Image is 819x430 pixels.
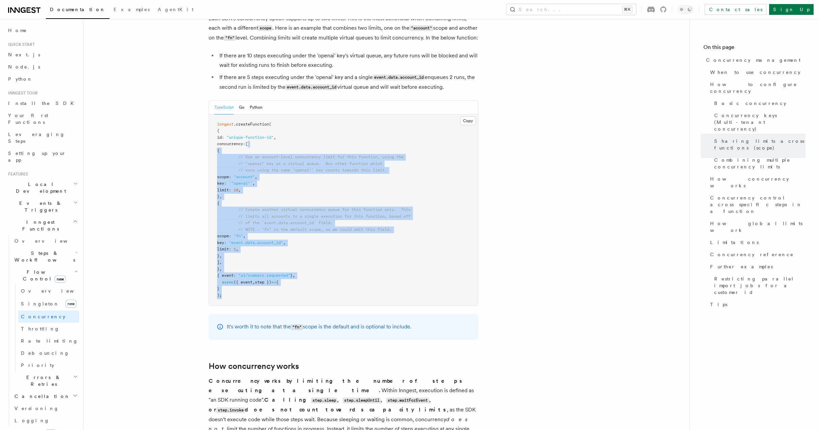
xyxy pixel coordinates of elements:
a: AgentKit [154,2,198,18]
a: How to configure concurrency [707,78,806,97]
span: : [234,273,236,278]
a: How concurrency works [707,173,806,192]
span: , [219,253,222,258]
span: How to configure concurrency [710,81,806,95]
span: Overview [14,238,84,244]
span: 1 [234,247,236,251]
span: { [217,148,219,153]
span: Versioning [14,406,59,411]
span: => [271,280,276,285]
code: step.sleepUntil [343,398,381,403]
span: limit [217,188,229,192]
span: id [217,135,222,140]
span: Sharing limits across functions (scope) [714,138,806,151]
a: Install the SDK [5,97,79,109]
span: limit [217,247,229,251]
a: How global limits work [707,217,806,236]
span: Combining multiple concurrency limits [714,157,806,170]
a: Overview [18,285,79,297]
span: , [283,240,285,245]
span: ] [217,260,219,265]
span: Concurrency [21,314,65,319]
span: : [229,234,231,238]
a: Concurrency control across specific steps in a function [707,192,806,217]
code: "fn" [224,35,236,41]
a: Debouncing [18,347,79,359]
a: Concurrency keys (Multi-tenant concurrency) [711,109,806,135]
span: scope [217,174,229,179]
span: : [222,135,224,140]
a: Concurrency [18,311,79,323]
span: Setting up your app [8,151,66,163]
span: : [224,181,226,186]
a: Examples [110,2,154,18]
span: Further examples [710,263,773,270]
span: `"openai"` [229,181,252,186]
span: Events & Triggers [5,200,73,213]
span: Concurrency control across specific steps in a function [710,194,806,215]
span: Overview [21,288,90,294]
span: , [219,260,222,265]
button: Copy [460,116,476,125]
span: step }) [255,280,271,285]
a: Throttling [18,323,79,335]
span: // NOTE - "fn" is the default scope, so we could omit this field. [238,227,392,232]
span: { [276,280,278,285]
button: Flow Controlnew [12,266,79,285]
code: "account" [409,25,433,31]
a: Sign Up [769,4,814,15]
span: Steps & Workflows [12,250,75,263]
a: When to use concurrency [707,66,806,78]
code: step.invoke [216,407,245,413]
span: "event.data.account_id" [229,240,283,245]
button: Errors & Retries [12,371,79,390]
span: inngest [217,122,234,127]
span: { [217,201,219,206]
a: Priority [18,359,79,371]
span: Tips [710,301,727,308]
a: Your first Functions [5,109,79,128]
span: } [290,273,293,278]
span: // limits all accounts to a single execution for this function, based off [238,214,411,219]
span: } [217,194,219,199]
kbd: ⌘K [623,6,632,13]
button: TypeScript [214,101,234,114]
span: AgentKit [158,7,193,12]
span: Concurrency management [706,57,800,63]
span: : [229,247,231,251]
span: // runs using the same "openai"` key counts towards this limit. [238,168,387,172]
button: Cancellation [12,390,79,402]
span: } [217,253,219,258]
span: // Create another virtual concurrency queue for this function only. This [238,207,411,212]
a: Concurrency management [703,54,806,66]
button: Python [250,101,263,114]
a: Combining multiple concurrency limits [711,154,806,173]
span: , [274,135,276,140]
span: } [217,267,219,271]
a: Python [5,73,79,85]
span: "unique-function-id" [226,135,274,140]
span: , [293,273,295,278]
a: Sharing limits across functions (scope) [711,135,806,154]
button: Local Development [5,178,79,197]
span: concurrency [217,141,243,146]
span: Inngest Functions [5,219,73,232]
code: step.sleep [311,398,337,403]
span: Cancellation [12,393,70,400]
span: Rate limiting [21,338,78,344]
span: Local Development [5,181,73,194]
span: : [229,188,231,192]
span: "ai/summary.requested" [238,273,290,278]
span: ); [217,293,222,298]
span: Errors & Retries [12,374,73,387]
span: Logging [14,418,50,423]
a: Basic concurrency [711,97,806,109]
a: Tips [707,298,806,311]
span: When to use concurrency [710,69,800,76]
a: Logging [12,414,79,427]
code: event.data.account_id [373,75,425,80]
span: Debouncing [21,350,69,356]
span: // Use an account-level concurrency limit for this function, using the [238,155,403,159]
button: Go [239,101,244,114]
span: Flow Control [12,269,74,282]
